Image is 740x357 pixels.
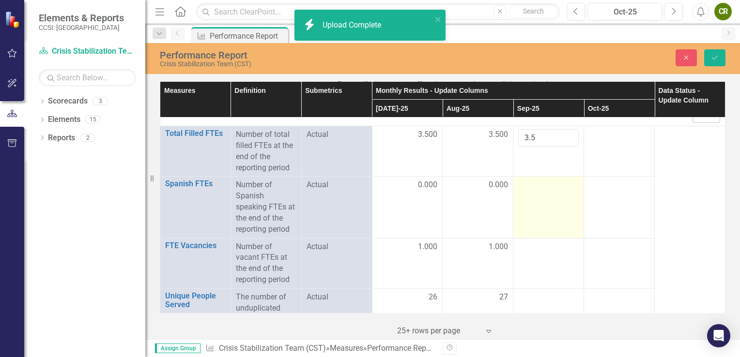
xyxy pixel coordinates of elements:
[196,3,560,20] input: Search ClearPoint...
[48,114,80,125] a: Elements
[307,129,367,140] span: Actual
[236,179,296,235] p: Number of Spanish speaking FTEs at the end of the reporting period
[435,14,442,25] button: close
[160,60,473,68] div: Crisis Stabilization Team (CST)
[165,292,226,309] a: Unique People Served
[489,129,508,140] span: 3.500
[323,20,384,31] div: Upload Complete
[160,50,473,60] div: Performance Report
[236,292,296,347] p: The number of unduplicated people served during the reporting period
[307,292,367,303] span: Actual
[165,129,226,138] a: Total Filled FTEs
[367,343,435,353] div: Performance Report
[523,7,544,15] span: Search
[509,5,557,18] button: Search
[591,6,659,18] div: Oct-25
[80,134,95,142] div: 2
[5,11,22,28] img: ClearPoint Strategy
[236,241,296,285] p: Number of vacant FTEs at the end of the reporting period
[489,241,508,253] span: 1.000
[92,97,108,105] div: 3
[429,292,437,303] span: 26
[39,46,136,57] a: Crisis Stabilization Team (CST)
[39,69,136,86] input: Search Below...
[307,241,367,253] span: Actual
[210,30,286,42] div: Performance Report
[155,343,200,353] span: Assign Group
[85,116,101,124] div: 15
[236,129,296,173] p: Number of total filled FTEs at the end of the reporting period
[165,241,226,250] a: FTE Vacancies
[219,343,326,353] a: Crisis Stabilization Team (CST)
[714,3,732,20] button: CR
[48,96,88,107] a: Scorecards
[39,12,124,24] span: Elements & Reports
[707,324,730,347] div: Open Intercom Messenger
[418,241,437,253] span: 1.000
[499,292,508,303] span: 27
[307,179,367,191] span: Actual
[39,24,124,31] small: CCSI: [GEOGRAPHIC_DATA]
[205,343,435,354] div: » »
[418,179,437,191] span: 0.000
[165,179,226,188] a: Spanish FTEs
[489,179,508,191] span: 0.000
[48,133,75,144] a: Reports
[330,343,363,353] a: Measures
[588,3,662,20] button: Oct-25
[418,129,437,140] span: 3.500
